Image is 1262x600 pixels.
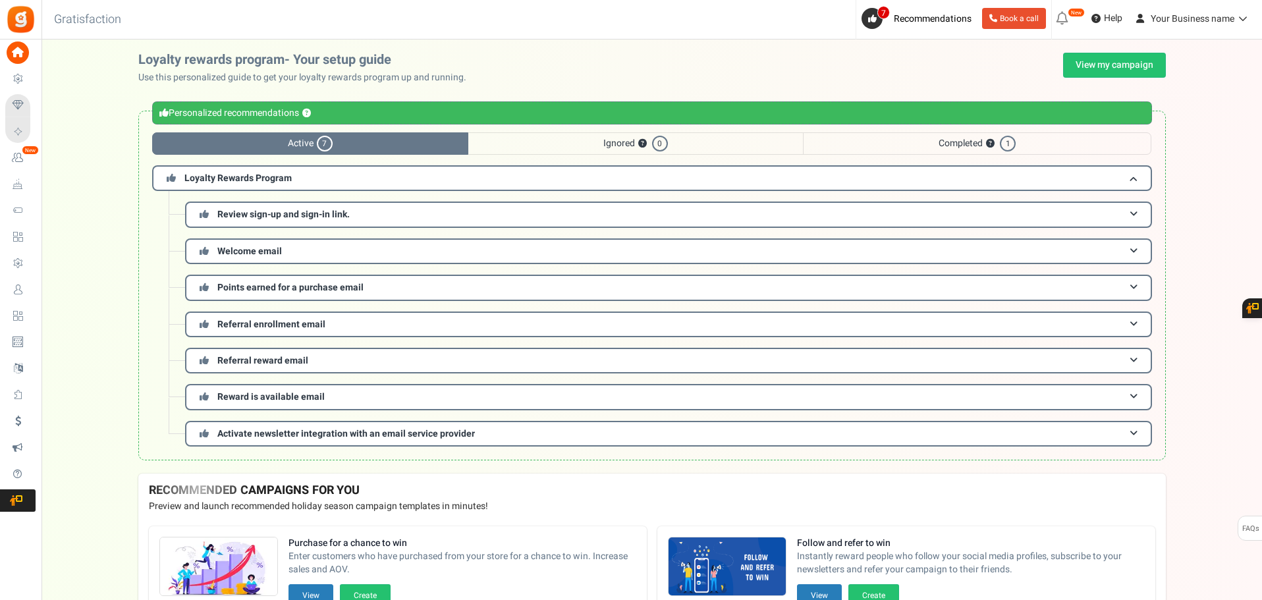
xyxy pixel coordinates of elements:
button: ? [986,140,995,148]
span: Referral enrollment email [217,317,325,331]
button: ? [302,109,311,118]
strong: Follow and refer to win [797,537,1145,550]
span: Completed [803,132,1151,155]
span: Reward is available email [217,390,325,404]
span: 7 [877,6,890,19]
a: 7 Recommendations [862,8,977,29]
span: Referral reward email [217,354,308,368]
span: Enter customers who have purchased from your store for a chance to win. Increase sales and AOV. [288,550,636,576]
em: New [22,146,39,155]
strong: Purchase for a chance to win [288,537,636,550]
span: Active [152,132,468,155]
span: Ignored [468,132,803,155]
span: Your Business name [1151,12,1234,26]
a: Book a call [982,8,1046,29]
span: Loyalty Rewards Program [184,171,292,185]
span: Welcome email [217,244,282,258]
a: View my campaign [1063,53,1166,78]
span: 7 [317,136,333,151]
span: Recommendations [894,12,972,26]
div: Personalized recommendations [152,101,1152,124]
p: Use this personalized guide to get your loyalty rewards program up and running. [138,71,477,84]
span: Points earned for a purchase email [217,281,364,294]
img: Recommended Campaigns [160,537,277,597]
span: Instantly reward people who follow your social media profiles, subscribe to your newsletters and ... [797,550,1145,576]
a: Help [1086,8,1128,29]
em: New [1068,8,1085,17]
p: Preview and launch recommended holiday season campaign templates in minutes! [149,500,1155,513]
span: Activate newsletter integration with an email service provider [217,427,475,441]
span: Review sign-up and sign-in link. [217,207,350,221]
a: New [5,147,36,169]
button: ? [638,140,647,148]
h4: RECOMMENDED CAMPAIGNS FOR YOU [149,484,1155,497]
span: Help [1101,12,1122,25]
img: Gratisfaction [6,5,36,34]
span: 0 [652,136,668,151]
h2: Loyalty rewards program- Your setup guide [138,53,477,67]
span: FAQs [1242,516,1259,541]
span: 1 [1000,136,1016,151]
h3: Gratisfaction [40,7,136,33]
img: Recommended Campaigns [669,537,786,597]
